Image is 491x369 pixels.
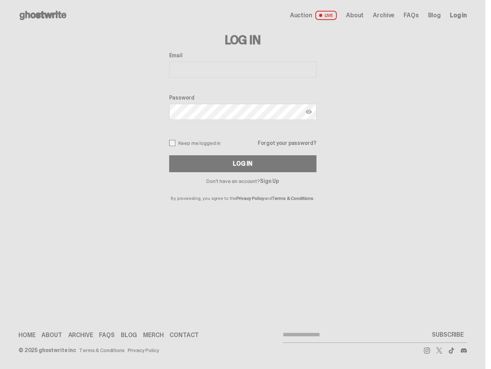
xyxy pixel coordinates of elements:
p: By proceeding, you agree to the and . [169,184,316,201]
a: Archive [68,332,93,338]
span: Auction [290,12,312,18]
a: Blog [428,12,441,18]
a: FAQs [404,12,419,18]
p: Don't have an account? [169,178,316,184]
a: Archive [373,12,394,18]
a: Contact [170,332,199,338]
a: Terms & Conditions [272,195,313,201]
a: Auction LIVE [290,11,337,20]
a: Terms & Conditions [79,347,124,353]
label: Email [169,52,316,58]
label: Password [169,95,316,101]
a: About [346,12,364,18]
a: Log in [450,12,467,18]
a: About [41,332,62,338]
a: Home [18,332,35,338]
a: FAQs [99,332,114,338]
span: LIVE [315,11,337,20]
div: © 2025 ghostwrite inc [18,347,76,353]
img: Show password [306,109,312,115]
a: Privacy Policy [128,347,159,353]
a: Merch [143,332,163,338]
div: Log In [233,161,252,167]
a: Blog [121,332,137,338]
input: Keep me logged in [169,140,175,146]
button: SUBSCRIBE [429,327,467,342]
a: Privacy Policy [236,195,264,201]
label: Keep me logged in [169,140,221,146]
a: Sign Up [260,178,279,184]
button: Log In [169,155,316,172]
a: Forgot your password? [258,140,316,146]
h3: Log In [169,34,316,46]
